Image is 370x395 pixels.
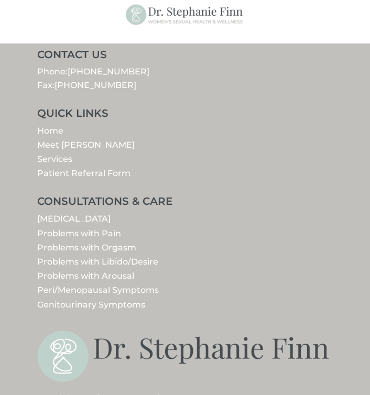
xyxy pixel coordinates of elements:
[37,300,145,310] a: Genitourinary Symptoms
[37,140,135,150] a: Meet [PERSON_NAME]
[37,126,63,136] a: Home
[37,49,333,65] h3: CONTACT US
[37,108,333,124] h3: QUICK LINKS
[37,243,136,253] a: Problems with Orgasm
[37,228,121,238] a: Problems with Pain
[37,154,72,164] a: Services
[37,327,333,387] img: stephanie-finn-logo-dark
[37,285,159,295] a: Peri/Menopausal Symptoms
[37,168,130,178] a: Patient Referral Form
[37,214,111,224] a: [MEDICAL_DATA]
[37,65,333,92] p: Phone: Fax:
[37,196,333,212] h3: CONSULTATIONS & CARE
[37,271,134,281] a: Problems with Arousal
[37,257,158,267] a: Problems with Libido/Desire
[68,67,149,76] a: [PHONE_NUMBER]
[55,80,136,90] span: [PHONE_NUMBER]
